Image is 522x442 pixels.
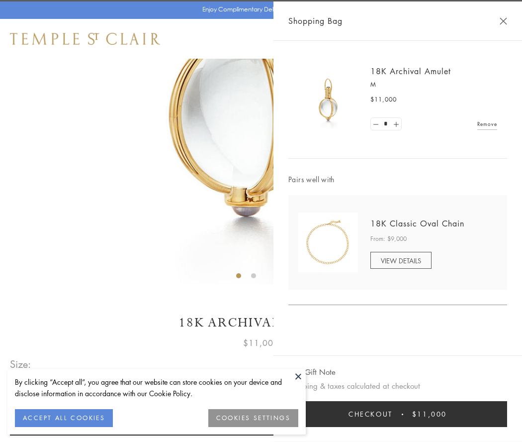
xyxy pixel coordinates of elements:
[298,70,358,129] img: 18K Archival Amulet
[391,118,401,130] a: Set quantity to 2
[288,174,507,185] span: Pairs well with
[500,17,507,25] button: Close Shopping Bag
[288,366,336,378] button: Add Gift Note
[477,118,497,129] a: Remove
[15,409,113,427] button: ACCEPT ALL COOKIES
[288,401,507,427] button: Checkout $11,000
[10,33,160,45] img: Temple St. Clair
[370,252,432,269] a: VIEW DETAILS
[348,409,393,420] span: Checkout
[412,409,447,420] span: $11,000
[10,356,32,372] span: Size:
[381,256,421,265] span: VIEW DETAILS
[371,118,381,130] a: Set quantity to 0
[288,380,507,392] p: Shipping & taxes calculated at checkout
[298,213,358,272] img: N88865-OV18
[370,80,497,90] p: M
[243,336,279,349] span: $11,000
[202,4,315,14] p: Enjoy Complimentary Delivery & Returns
[288,14,343,27] span: Shopping Bag
[370,218,464,229] a: 18K Classic Oval Chain
[370,234,407,244] span: From: $9,000
[10,314,512,331] h1: 18K Archival Amulet
[370,66,451,77] a: 18K Archival Amulet
[208,409,298,427] button: COOKIES SETTINGS
[15,376,298,399] div: By clicking “Accept all”, you agree that our website can store cookies on your device and disclos...
[370,95,397,105] span: $11,000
